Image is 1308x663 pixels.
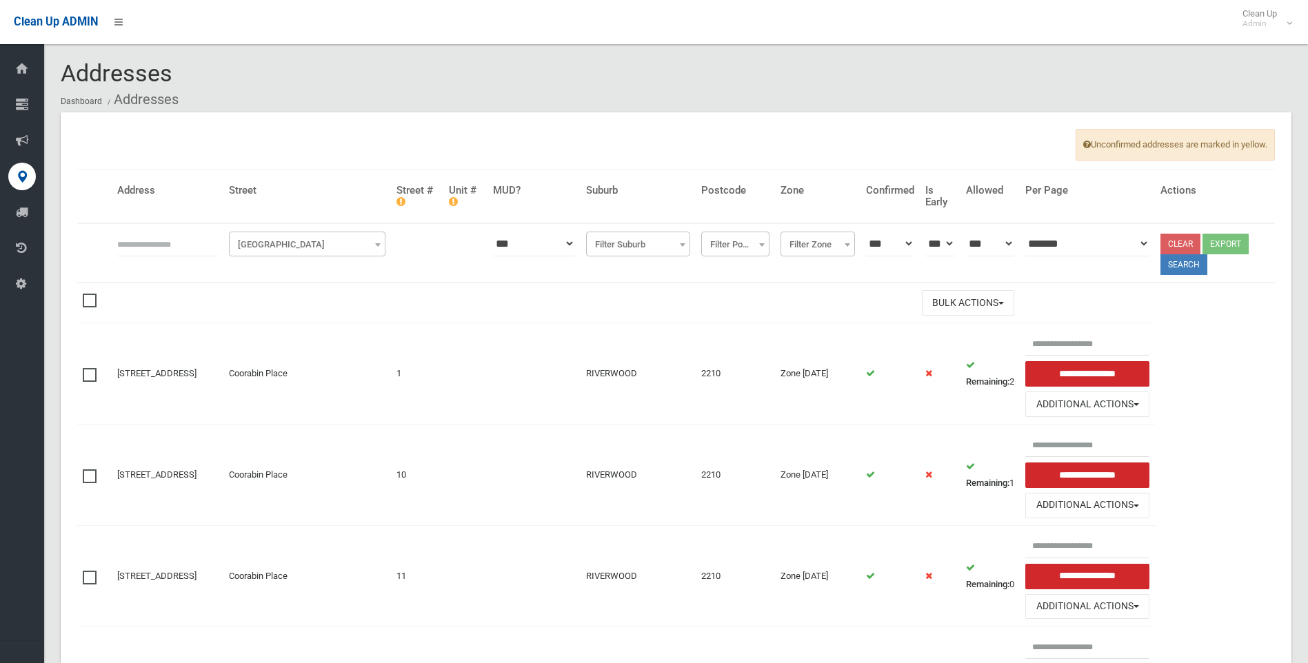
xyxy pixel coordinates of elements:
td: 2210 [696,525,775,626]
td: 1 [391,323,444,425]
td: Zone [DATE] [775,525,861,626]
td: 2210 [696,425,775,526]
td: RIVERWOOD [581,425,696,526]
h4: Address [117,185,218,196]
h4: Postcode [701,185,769,196]
span: Filter Suburb [590,235,687,254]
button: Additional Actions [1025,594,1149,620]
span: Clean Up ADMIN [14,15,98,28]
td: Coorabin Place [223,525,391,626]
h4: Is Early [925,185,955,207]
h4: Actions [1160,185,1269,196]
span: Filter Street [229,232,385,256]
button: Search [1160,254,1207,275]
td: RIVERWOOD [581,323,696,425]
span: Filter Zone [781,232,855,256]
span: Addresses [61,59,172,87]
td: RIVERWOOD [581,525,696,626]
li: Addresses [104,87,179,112]
strong: Remaining: [966,579,1009,589]
span: Clean Up [1236,8,1291,29]
a: [STREET_ADDRESS] [117,469,197,480]
h4: Street # [396,185,439,207]
h4: Zone [781,185,855,196]
td: 0 [960,525,1020,626]
td: Coorabin Place [223,323,391,425]
h4: MUD? [493,185,575,196]
td: 1 [960,425,1020,526]
td: Zone [DATE] [775,323,861,425]
h4: Per Page [1025,185,1149,196]
td: 2 [960,323,1020,425]
button: Additional Actions [1025,391,1149,417]
strong: Remaining: [966,478,1009,488]
small: Admin [1242,19,1277,29]
span: Filter Zone [784,235,852,254]
span: Filter Street [232,235,382,254]
h4: Allowed [966,185,1014,196]
button: Additional Actions [1025,493,1149,518]
strong: Remaining: [966,376,1009,387]
button: Export [1203,234,1249,254]
h4: Suburb [586,185,690,196]
h4: Street [229,185,385,196]
button: Bulk Actions [922,290,1014,316]
span: Unconfirmed addresses are marked in yellow. [1076,129,1275,161]
a: Dashboard [61,96,102,106]
span: Filter Postcode [701,232,769,256]
td: Coorabin Place [223,425,391,526]
span: Filter Suburb [586,232,690,256]
td: Zone [DATE] [775,425,861,526]
a: [STREET_ADDRESS] [117,571,197,581]
a: Clear [1160,234,1200,254]
td: 11 [391,525,444,626]
a: [STREET_ADDRESS] [117,368,197,378]
h4: Unit # [449,185,482,207]
h4: Confirmed [866,185,914,196]
td: 10 [391,425,444,526]
span: Filter Postcode [705,235,766,254]
td: 2210 [696,323,775,425]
